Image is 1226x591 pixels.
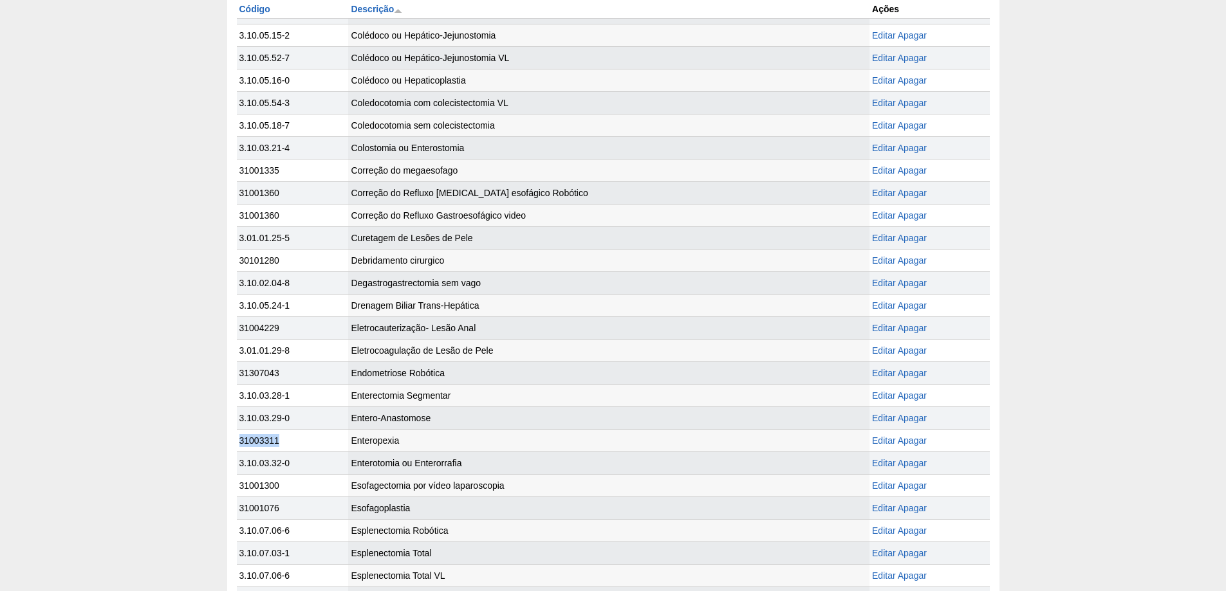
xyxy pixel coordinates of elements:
td: 3.10.07.06-6 [237,519,349,541]
a: Apagar [898,458,927,468]
td: Endometriose Robótica [348,361,869,384]
td: Colédoco ou Hepático-Jejunostomia [348,24,869,46]
td: Coledocotomia com colecistectomia VL [348,91,869,114]
td: Curetagem de Lesões de Pele [348,226,869,249]
a: Editar [872,435,896,446]
td: 3.10.07.03-1 [237,541,349,564]
a: Editar [872,548,896,558]
a: Apagar [898,480,927,491]
td: Debridamento cirurgico [348,249,869,271]
a: Editar [872,143,896,153]
td: Esplenectomia Total [348,541,869,564]
a: Apagar [898,188,927,198]
td: Entero-Anastomose [348,406,869,429]
td: Correção do Refluxo [MEDICAL_DATA] esofágico Robótico [348,181,869,204]
a: Editar [872,53,896,63]
td: 3.10.03.21-4 [237,136,349,159]
a: Apagar [898,75,927,86]
td: Colédoco ou Hepaticoplastia [348,69,869,91]
a: Editar [872,30,896,41]
a: Apagar [898,300,927,311]
a: Editar [872,255,896,266]
a: Editar [872,120,896,131]
td: Esofagoplastia [348,496,869,519]
a: Apagar [898,525,927,536]
a: Apagar [898,548,927,558]
a: Apagar [898,368,927,378]
a: Apagar [898,210,927,221]
a: Apagar [898,570,927,581]
td: Esplenectomia Robótica [348,519,869,541]
td: Enterotomia ou Enterorrafia [348,451,869,474]
a: Editar [872,570,896,581]
td: 3.10.03.28-1 [237,384,349,406]
td: Coledocotomia sem colecistectomia [348,114,869,136]
td: 31001335 [237,159,349,181]
a: Apagar [898,53,927,63]
a: Editar [872,188,896,198]
td: Esofagectomia por vídeo laparoscopia [348,474,869,496]
a: Editar [872,278,896,288]
td: Enterectomia Segmentar [348,384,869,406]
a: Editar [872,368,896,378]
td: Correção do Refluxo Gastroesofágico video [348,204,869,226]
a: Apagar [898,413,927,423]
td: 3.10.07.06-6 [237,564,349,586]
a: Apagar [898,255,927,266]
td: 3.10.05.16-0 [237,69,349,91]
a: Editar [872,390,896,401]
a: Editar [872,413,896,423]
td: 3.10.05.18-7 [237,114,349,136]
td: 3.10.05.54-3 [237,91,349,114]
a: Editar [872,300,896,311]
td: 30101280 [237,249,349,271]
a: Apagar [898,278,927,288]
a: Apagar [898,345,927,356]
a: Editar [872,323,896,333]
img: ordem decrescente [394,6,402,14]
td: 31003311 [237,429,349,451]
td: Colostomia ou Enterostomia [348,136,869,159]
td: 31001360 [237,204,349,226]
td: 31004229 [237,316,349,339]
a: Apagar [898,435,927,446]
a: Editar [872,458,896,468]
td: Eletrocauterização- Lesão Anal [348,316,869,339]
td: Drenagem Biliar Trans-Hepática [348,294,869,316]
a: Apagar [898,323,927,333]
a: Editar [872,480,896,491]
td: Degastrogastrectomia sem vago [348,271,869,294]
a: Editar [872,98,896,108]
a: Apagar [898,390,927,401]
td: 3.01.01.25-5 [237,226,349,249]
a: Apagar [898,503,927,513]
td: 3.10.05.24-1 [237,294,349,316]
a: Editar [872,165,896,176]
td: 3.10.02.04-8 [237,271,349,294]
a: Apagar [898,165,927,176]
td: 31001076 [237,496,349,519]
td: 3.10.05.15-2 [237,24,349,46]
a: Apagar [898,233,927,243]
td: 3.01.01.29-8 [237,339,349,361]
a: Editar [872,210,896,221]
td: 3.10.03.29-0 [237,406,349,429]
a: Editar [872,525,896,536]
a: Editar [872,503,896,513]
td: Esplenectomia Total VL [348,564,869,586]
a: Apagar [898,30,927,41]
td: 31001360 [237,181,349,204]
a: Apagar [898,120,927,131]
a: Editar [872,233,896,243]
a: Editar [872,345,896,356]
a: Apagar [898,143,927,153]
td: Colédoco ou Hepático-Jejunostomia VL [348,46,869,69]
td: 31307043 [237,361,349,384]
a: Editar [872,75,896,86]
td: Correção do megaesofago [348,159,869,181]
a: Descrição [351,4,402,14]
td: 31001300 [237,474,349,496]
td: Enteropexia [348,429,869,451]
a: Código [239,4,270,14]
td: 3.10.03.32-0 [237,451,349,474]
